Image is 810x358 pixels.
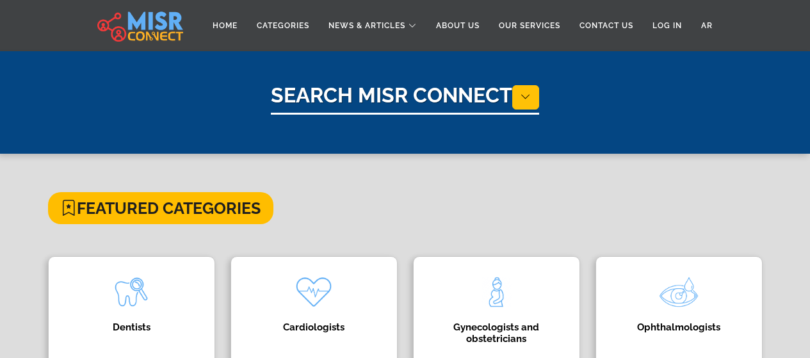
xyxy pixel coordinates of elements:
a: Contact Us [570,13,643,38]
img: k714wZmFaHWIHbCst04N.png [106,266,157,318]
img: main.misr_connect [97,10,183,42]
span: News & Articles [328,20,405,31]
h4: Featured Categories [48,192,273,224]
a: About Us [426,13,489,38]
a: Our Services [489,13,570,38]
img: tQBIxbFzDjHNxea4mloJ.png [471,266,522,318]
a: Home [203,13,247,38]
h4: Dentists [68,321,195,333]
h4: Cardiologists [250,321,378,333]
img: O3vASGqC8OE0Zbp7R2Y3.png [653,266,704,318]
a: Categories [247,13,319,38]
h1: Search Misr Connect [271,83,539,115]
a: Log in [643,13,692,38]
h4: Ophthalmologists [615,321,743,333]
a: AR [692,13,722,38]
h4: Gynecologists and obstetricians [433,321,560,345]
img: kQgAgBbLbYzX17DbAKQs.png [288,266,339,318]
a: News & Articles [319,13,426,38]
